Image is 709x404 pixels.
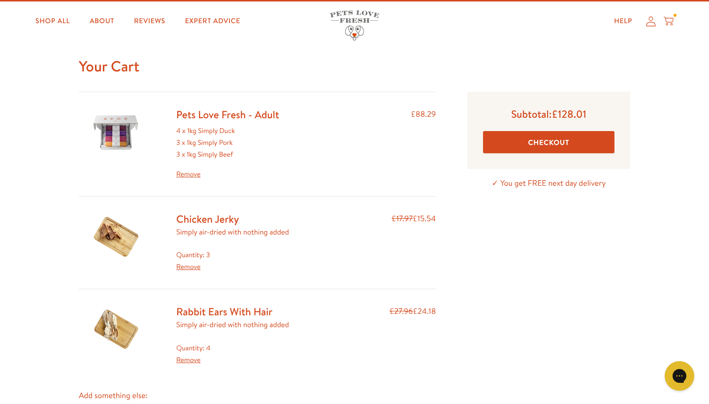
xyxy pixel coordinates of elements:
[82,11,122,31] a: About
[660,358,699,394] iframe: Gorgias live chat messenger
[176,226,289,238] p: Simply air-dried with nothing added
[79,389,436,403] p: Add something else:
[79,57,630,76] h1: Your Cart
[411,108,436,180] div: £88.29
[176,262,200,271] a: Remove
[176,355,200,365] a: Remove
[176,107,279,122] a: Pets Love Fresh - Adult
[389,305,436,366] div: £24.18
[177,11,248,31] a: Expert Advice
[483,131,614,153] button: Checkout
[126,11,173,31] a: Reviews
[91,305,140,354] img: Rabbit Ears With Hair
[176,342,289,366] div: Quantity: 4
[467,177,630,190] p: ✓ You get FREE next day delivery
[176,212,239,226] a: Chicken Jerky
[28,11,78,31] a: Shop All
[330,10,379,40] img: Pets Love Fresh
[389,306,413,317] s: £27.96
[176,125,279,180] div: 4 x 1kg Simply Duck 3 x 1kg Simply Pork 3 x 1kg Simply Beef
[551,107,586,121] span: £128.01
[391,213,413,224] s: £17.97
[176,249,289,273] div: Quantity: 3
[176,318,289,331] p: Simply air-dried with nothing added
[176,168,279,180] a: Remove
[606,11,640,31] a: Help
[176,304,272,319] a: Rabbit Ears With Hair
[483,107,614,121] p: Subtotal:
[391,212,436,273] div: £15.54
[91,212,140,262] img: Chicken Jerky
